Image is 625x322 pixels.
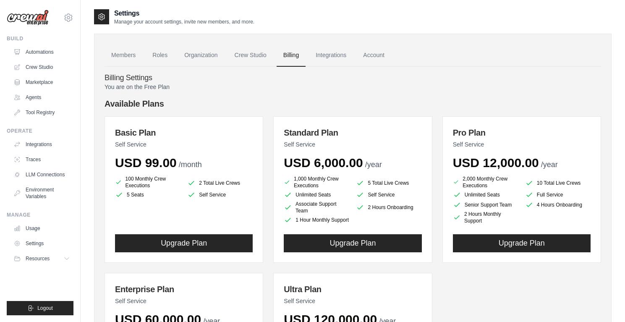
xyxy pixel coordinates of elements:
[309,44,353,67] a: Integrations
[7,301,73,315] button: Logout
[115,297,253,305] p: Self Service
[284,156,363,170] span: USD 6,000.00
[284,201,349,214] li: Associate Support Team
[228,44,273,67] a: Crew Studio
[365,160,382,169] span: /year
[105,44,142,67] a: Members
[453,191,518,199] li: Unlimited Seats
[284,216,349,224] li: 1 Hour Monthly Support
[10,153,73,166] a: Traces
[356,191,421,199] li: Self Service
[284,283,421,295] h3: Ultra Plan
[10,60,73,74] a: Crew Studio
[10,237,73,250] a: Settings
[37,305,53,312] span: Logout
[10,168,73,181] a: LLM Connections
[453,175,518,189] li: 2,000 Monthly Crew Executions
[356,177,421,189] li: 5 Total Live Crews
[114,18,254,25] p: Manage your account settings, invite new members, and more.
[453,234,591,252] button: Upgrade Plan
[105,83,601,91] p: You are on the Free Plan
[453,211,518,224] li: 2 Hours Monthly Support
[10,91,73,104] a: Agents
[115,156,177,170] span: USD 99.00
[146,44,174,67] a: Roles
[10,76,73,89] a: Marketplace
[7,212,73,218] div: Manage
[187,191,253,199] li: Self Service
[453,201,518,209] li: Senior Support Team
[114,8,254,18] h2: Settings
[284,127,421,139] h3: Standard Plan
[10,138,73,151] a: Integrations
[7,35,73,42] div: Build
[115,127,253,139] h3: Basic Plan
[105,98,601,110] h4: Available Plans
[115,283,253,295] h3: Enterprise Plan
[284,234,421,252] button: Upgrade Plan
[284,297,421,305] p: Self Service
[284,175,349,189] li: 1,000 Monthly Crew Executions
[105,73,601,83] h4: Billing Settings
[115,191,180,199] li: 5 Seats
[525,177,591,189] li: 10 Total Live Crews
[178,44,224,67] a: Organization
[541,160,558,169] span: /year
[7,128,73,134] div: Operate
[26,255,50,262] span: Resources
[10,252,73,265] button: Resources
[356,44,391,67] a: Account
[187,177,253,189] li: 2 Total Live Crews
[10,222,73,235] a: Usage
[10,183,73,203] a: Environment Variables
[277,44,306,67] a: Billing
[525,201,591,209] li: 4 Hours Onboarding
[10,106,73,119] a: Tool Registry
[7,10,49,26] img: Logo
[284,191,349,199] li: Unlimited Seats
[115,140,253,149] p: Self Service
[10,45,73,59] a: Automations
[453,140,591,149] p: Self Service
[453,127,591,139] h3: Pro Plan
[179,160,202,169] span: /month
[525,191,591,199] li: Full Service
[453,156,539,170] span: USD 12,000.00
[115,175,180,189] li: 100 Monthly Crew Executions
[115,234,253,252] button: Upgrade Plan
[284,140,421,149] p: Self Service
[356,201,421,214] li: 2 Hours Onboarding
